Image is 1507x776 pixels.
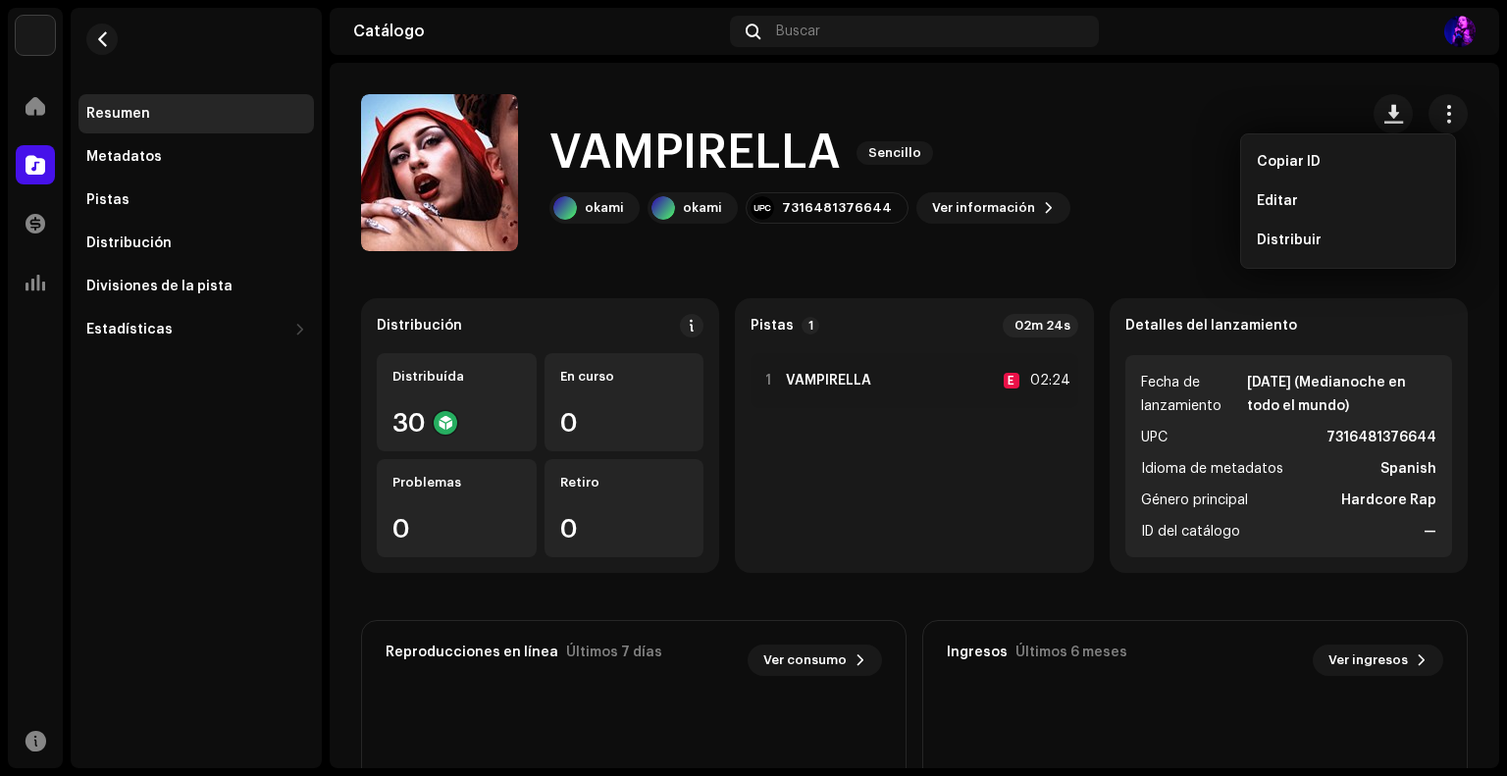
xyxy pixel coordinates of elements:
[86,192,130,208] div: Pistas
[392,369,521,385] div: Distribuída
[86,149,162,165] div: Metadatos
[353,24,722,39] div: Catálogo
[16,16,55,55] img: 297a105e-aa6c-4183-9ff4-27133c00f2e2
[78,94,314,133] re-m-nav-item: Resumen
[1380,457,1436,481] strong: Spanish
[782,200,892,216] div: 7316481376644
[86,279,233,294] div: Divisiones de la pista
[802,317,819,335] p-badge: 1
[1004,373,1019,388] div: E
[377,318,462,334] div: Distribución
[566,645,662,660] div: Últimos 7 días
[683,200,722,216] div: okami
[86,235,172,251] div: Distribución
[1141,489,1248,512] span: Género principal
[751,318,794,334] strong: Pistas
[86,106,150,122] div: Resumen
[1015,645,1127,660] div: Últimos 6 meses
[1125,318,1297,334] strong: Detalles del lanzamiento
[560,475,689,491] div: Retiro
[1257,233,1322,248] span: Distribuir
[1027,369,1070,392] div: 02:24
[932,188,1035,228] span: Ver información
[78,224,314,263] re-m-nav-item: Distribución
[1003,314,1078,337] div: 02m 24s
[78,267,314,306] re-m-nav-item: Divisiones de la pista
[1257,154,1321,170] span: Copiar ID
[78,181,314,220] re-m-nav-item: Pistas
[1141,371,1244,418] span: Fecha de lanzamiento
[1141,457,1283,481] span: Idioma de metadatos
[748,645,882,676] button: Ver consumo
[1313,645,1443,676] button: Ver ingresos
[1141,426,1168,449] span: UPC
[947,645,1008,660] div: Ingresos
[1444,16,1476,47] img: 8c013802-5fe7-485e-a65a-e971146642c5
[86,322,173,337] div: Estadísticas
[786,373,871,388] strong: VAMPIRELLA
[585,200,624,216] div: okami
[916,192,1070,224] button: Ver información
[1328,641,1408,680] span: Ver ingresos
[1424,520,1436,543] strong: —
[549,122,841,184] h1: VAMPIRELLA
[1141,520,1240,543] span: ID del catálogo
[1247,371,1436,418] strong: [DATE] (Medianoche en todo el mundo)
[776,24,820,39] span: Buscar
[78,137,314,177] re-m-nav-item: Metadatos
[392,475,521,491] div: Problemas
[1257,193,1298,209] span: Editar
[386,645,558,660] div: Reproducciones en línea
[560,369,689,385] div: En curso
[763,641,847,680] span: Ver consumo
[1326,426,1436,449] strong: 7316481376644
[78,310,314,349] re-m-nav-dropdown: Estadísticas
[1341,489,1436,512] strong: Hardcore Rap
[857,141,933,165] span: Sencillo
